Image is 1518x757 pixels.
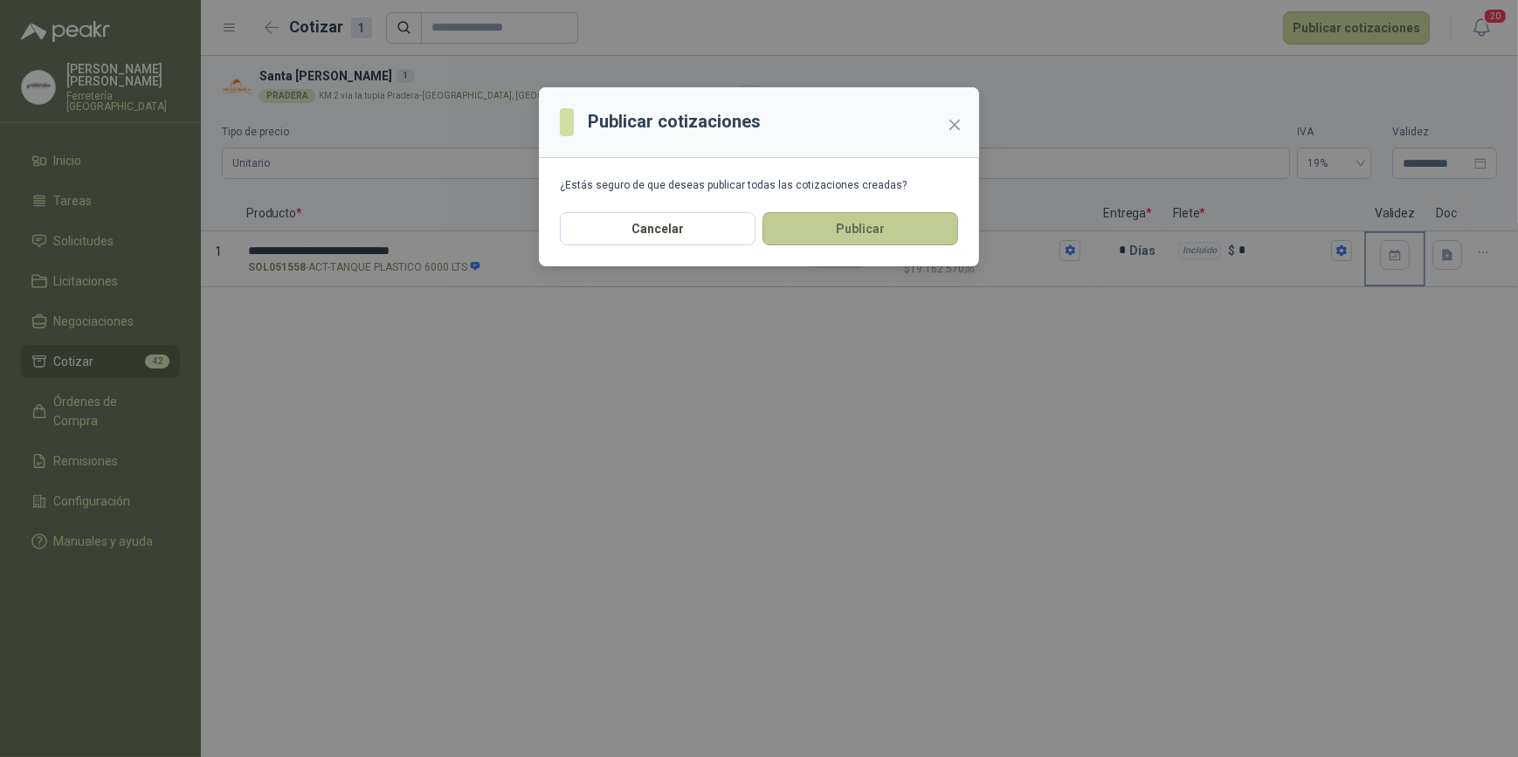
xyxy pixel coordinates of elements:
div: ¿Estás seguro de que deseas publicar todas las cotizaciones creadas? [560,179,958,191]
button: Close [941,111,969,139]
button: Cancelar [560,212,756,245]
span: close [948,118,962,132]
h3: Publicar cotizaciones [588,108,761,135]
button: Publicar [762,212,958,245]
